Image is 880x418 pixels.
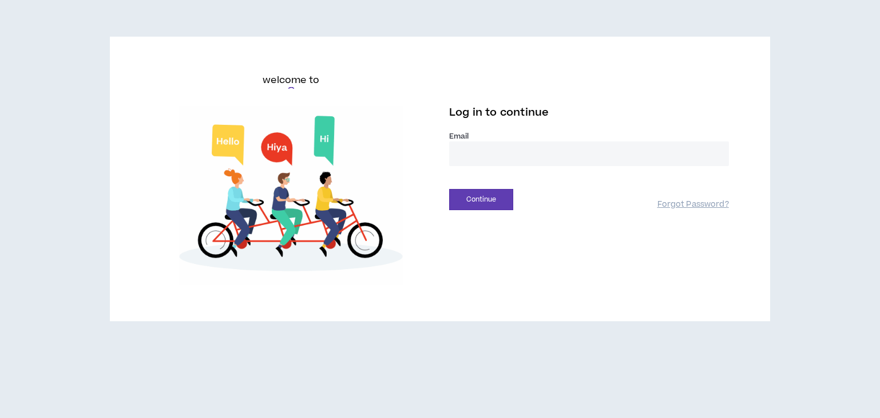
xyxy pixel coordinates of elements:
img: Welcome to Wripple [151,107,431,285]
button: Continue [449,189,513,210]
h6: welcome to [263,73,319,87]
span: Log in to continue [449,105,549,120]
a: Forgot Password? [657,199,729,210]
label: Email [449,131,729,141]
